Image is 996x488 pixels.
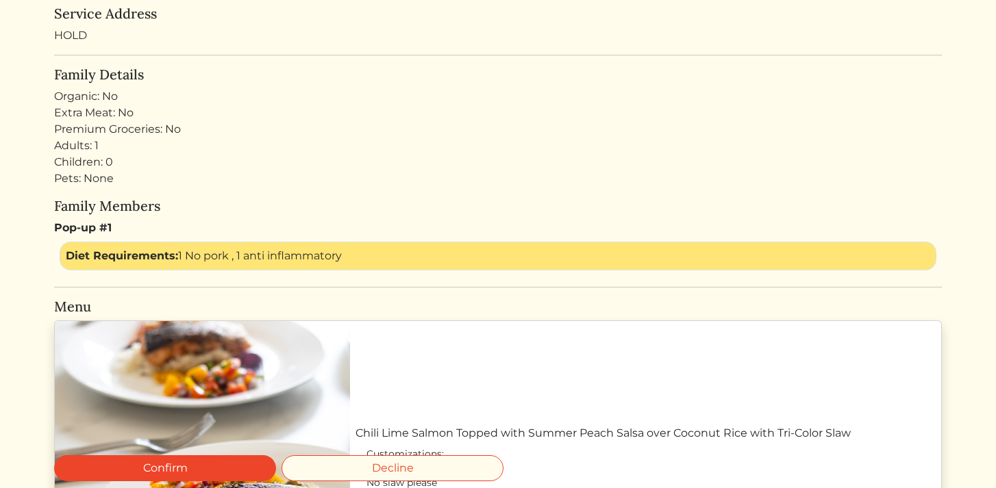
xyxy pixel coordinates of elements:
h5: Service Address [54,5,942,22]
a: Decline [282,455,503,481]
div: Organic: No [54,88,942,105]
div: Adults: 1 Children: 0 Pets: None [54,138,942,187]
a: Confirm [54,455,276,481]
strong: Diet Requirements: [66,249,178,262]
div: 1 No pork , 1 anti inflammatory [60,242,936,270]
strong: Pop-up #1 [54,221,112,234]
div: Premium Groceries: No [54,121,942,138]
h5: Family Members [54,198,942,214]
h5: Menu [54,298,942,315]
div: HOLD [54,5,942,44]
a: Chili Lime Salmon Topped with Summer Peach Salsa over Coconut Rice with Tri-Color Slaw [356,425,936,441]
h5: Family Details [54,66,942,83]
div: Extra Meat: No [54,105,942,121]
